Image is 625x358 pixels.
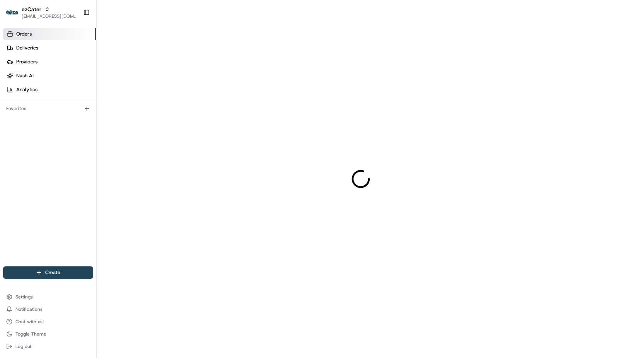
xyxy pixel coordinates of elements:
img: Nash [8,8,23,23]
button: Settings [3,292,93,302]
span: Toggle Theme [15,331,46,337]
button: Notifications [3,304,93,315]
span: Notifications [15,306,42,312]
div: Start new chat [26,74,127,82]
button: Log out [3,341,93,352]
span: API Documentation [73,112,124,120]
a: Orders [3,28,96,40]
a: 📗Knowledge Base [5,109,62,123]
div: Favorites [3,102,93,115]
img: 1736555255976-a54dd68f-1ca7-489b-9aae-adbdc363a1c4 [8,74,22,88]
button: Chat with us! [3,316,93,327]
button: [EMAIL_ADDRESS][DOMAIN_NAME] [22,13,77,19]
a: 💻API Documentation [62,109,127,123]
button: ezCaterezCater[EMAIL_ADDRESS][DOMAIN_NAME] [3,3,80,22]
button: Start new chat [131,76,141,85]
span: Settings [15,294,33,300]
span: Providers [16,58,37,65]
span: Log out [15,343,31,349]
p: Welcome 👋 [8,31,141,43]
span: Deliveries [16,44,38,51]
a: Providers [3,56,96,68]
img: ezCater [6,10,19,15]
div: 💻 [65,113,71,119]
div: We're available if you need us! [26,82,98,88]
span: Pylon [77,131,93,137]
button: ezCater [22,5,41,13]
span: Knowledge Base [15,112,59,120]
div: 📗 [8,113,14,119]
input: Clear [20,50,127,58]
span: Orders [16,31,32,38]
span: Chat with us! [15,319,44,325]
a: Powered byPylon [54,131,93,137]
a: Analytics [3,84,96,96]
span: Create [45,269,60,276]
span: Analytics [16,86,37,93]
a: Nash AI [3,70,96,82]
button: Toggle Theme [3,329,93,339]
a: Deliveries [3,42,96,54]
span: Nash AI [16,72,34,79]
button: Create [3,266,93,279]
